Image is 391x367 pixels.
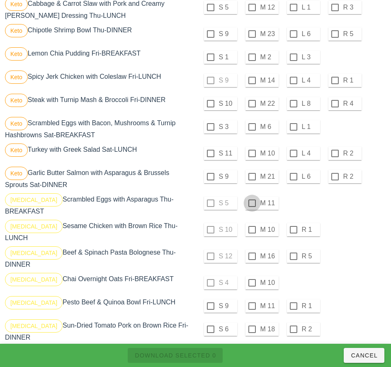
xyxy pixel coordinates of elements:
[3,318,196,344] div: Sun-Dried Tomato Pork on Brown Rice Fri-DINNER
[10,220,57,233] span: [MEDICAL_DATA]
[343,76,360,85] label: R 1
[10,167,22,180] span: Keto
[260,325,277,333] label: M 18
[343,149,360,158] label: R 2
[260,173,277,181] label: M 21
[3,294,196,318] div: Pesto Beef & Quinoa Bowl Fri-LUNCH
[302,252,318,260] label: R 5
[260,199,277,207] label: M 11
[10,320,57,332] span: [MEDICAL_DATA]
[3,271,196,294] div: Chai Overnight Oats Fri-BREAKFAST
[3,115,196,142] div: Scrambled Eggs with Bacon, Mushrooms & Turnip Hashbrowns Sat-BREAKFAST
[260,279,277,287] label: M 10
[302,30,318,38] label: L 6
[344,348,384,363] button: Cancel
[219,302,236,310] label: S 9
[260,226,277,234] label: M 10
[260,252,277,260] label: M 16
[10,273,57,286] span: [MEDICAL_DATA]
[302,226,318,234] label: R 1
[3,192,196,218] div: Scrambled Eggs with Asparagus Thu-BREAKFAST
[10,71,22,83] span: Keto
[219,173,236,181] label: S 9
[10,24,22,37] span: Keto
[260,302,277,310] label: M 11
[219,325,236,333] label: S 6
[10,194,57,206] span: [MEDICAL_DATA]
[302,123,318,131] label: L 1
[219,149,236,158] label: S 11
[3,69,196,92] div: Spicy Jerk Chicken with Coleslaw Fri-LUNCH
[10,144,22,156] span: Keto
[343,100,360,108] label: R 4
[350,352,378,359] span: Cancel
[302,3,318,12] label: L 1
[219,53,236,61] label: S 1
[343,3,360,12] label: R 3
[302,173,318,181] label: L 6
[302,76,318,85] label: L 4
[302,325,318,333] label: R 2
[10,117,22,130] span: Keto
[3,165,196,192] div: Garlic Butter Salmon with Asparagus & Brussels Sprouts Sat-DINNER
[260,123,277,131] label: M 6
[260,149,277,158] label: M 10
[260,76,277,85] label: M 14
[10,247,57,259] span: [MEDICAL_DATA]
[302,149,318,158] label: L 4
[219,30,236,38] label: S 9
[219,100,236,108] label: S 10
[3,46,196,69] div: Lemon Chia Pudding Fri-BREAKFAST
[260,100,277,108] label: M 22
[3,245,196,271] div: Beef & Spinach Pasta Bolognese Thu-DINNER
[10,297,57,309] span: [MEDICAL_DATA]
[3,92,196,115] div: Steak with Turnip Mash & Broccoli Fri-DINNER
[260,30,277,38] label: M 23
[302,53,318,61] label: L 3
[219,123,236,131] label: S 3
[343,30,360,38] label: R 5
[343,173,360,181] label: R 2
[3,218,196,245] div: Sesame Chicken with Brown Rice Thu-LUNCH
[260,3,277,12] label: M 12
[3,22,196,46] div: Chipotle Shrimp Bowl Thu-DINNER
[302,100,318,108] label: L 8
[219,3,236,12] label: S 5
[10,94,22,107] span: Keto
[302,302,318,310] label: R 1
[10,48,22,60] span: Keto
[260,53,277,61] label: M 2
[3,142,196,165] div: Turkey with Greek Salad Sat-LUNCH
